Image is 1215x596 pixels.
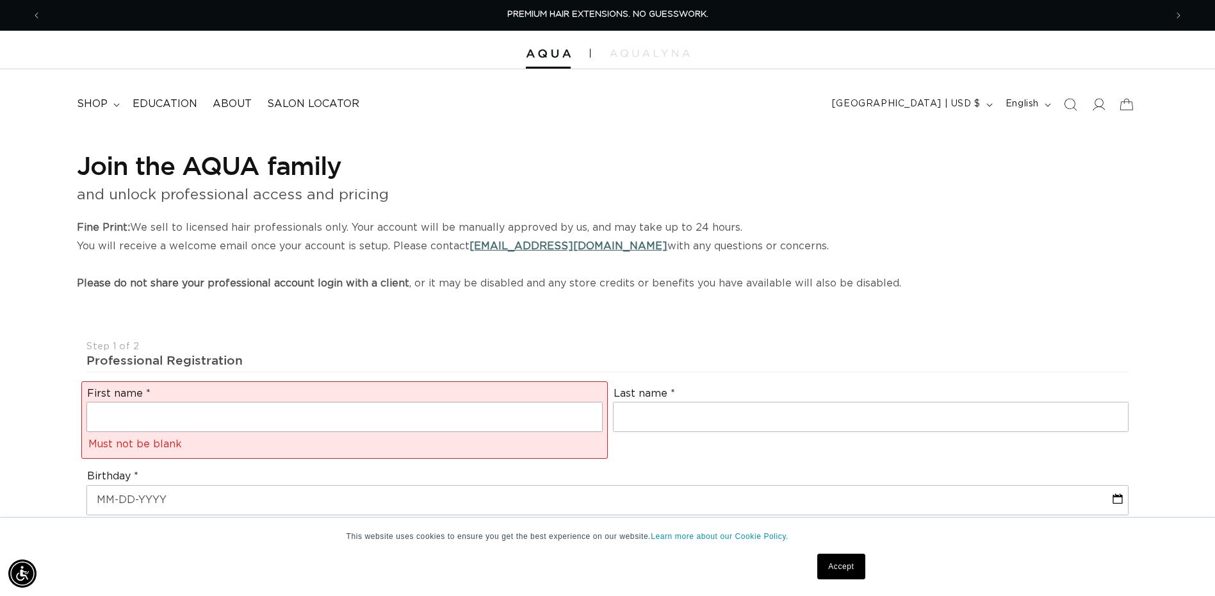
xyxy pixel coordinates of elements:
[8,559,37,588] div: Accessibility Menu
[77,278,409,288] strong: Please do not share your professional account login with a client
[87,486,1128,515] input: MM-DD-YYYY
[205,90,259,119] a: About
[69,90,125,119] summary: shop
[1045,458,1215,596] iframe: Chat Widget
[77,222,130,233] strong: Fine Print:
[77,149,1138,182] h1: Join the AQUA family
[651,532,788,541] a: Learn more about our Cookie Policy.
[88,436,603,453] div: Must not be blank
[133,97,197,111] span: Education
[1164,3,1193,28] button: Next announcement
[125,90,205,119] a: Education
[526,49,571,58] img: Aqua Hair Extensions
[77,219,1138,292] p: We sell to licensed hair professionals only. Your account will be manually approved by us, and ma...
[86,352,1129,368] div: Professional Registration
[1056,90,1084,119] summary: Search
[77,97,108,111] span: shop
[614,387,675,401] label: Last name
[347,531,869,542] p: This website uses cookies to ensure you get the best experience on our website.
[998,92,1056,117] button: English
[213,97,252,111] span: About
[469,241,667,251] a: [EMAIL_ADDRESS][DOMAIN_NAME]
[507,10,708,19] span: PREMIUM HAIR EXTENSIONS. NO GUESSWORK.
[1006,97,1039,111] span: English
[832,97,981,111] span: [GEOGRAPHIC_DATA] | USD $
[824,92,998,117] button: [GEOGRAPHIC_DATA] | USD $
[817,554,865,579] a: Accept
[87,387,151,401] label: First name
[259,90,367,119] a: Salon Locator
[86,341,1129,353] div: Step 1 of 2
[610,49,690,57] img: aqualyna.com
[77,182,1138,208] p: and unlock professional access and pricing
[87,470,138,483] label: Birthday
[22,3,51,28] button: Previous announcement
[267,97,359,111] span: Salon Locator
